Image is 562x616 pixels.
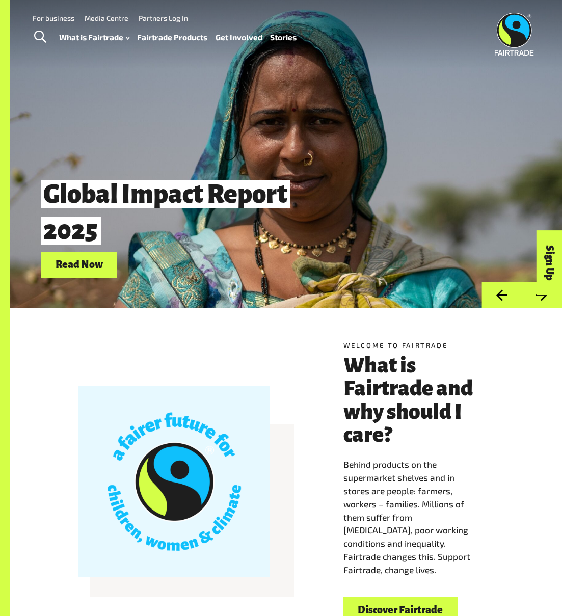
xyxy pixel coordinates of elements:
[33,14,74,22] a: For business
[481,282,522,308] button: Previous
[41,252,117,278] a: Read Now
[85,14,128,22] a: Media Centre
[41,180,290,245] span: Global Impact Report 2025
[139,14,188,22] a: Partners Log In
[270,30,297,44] a: Stories
[343,341,494,351] h5: Welcome to Fairtrade
[522,282,562,308] button: Next
[343,354,494,447] h3: What is Fairtrade and why should I care?
[343,459,470,575] span: Behind products on the supermarket shelves and in stores are people: farmers, workers – families....
[216,30,262,44] a: Get Involved
[59,30,129,44] a: What is Fairtrade
[137,30,207,44] a: Fairtrade Products
[28,24,52,50] a: Toggle Search
[494,13,533,56] img: Fairtrade Australia New Zealand logo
